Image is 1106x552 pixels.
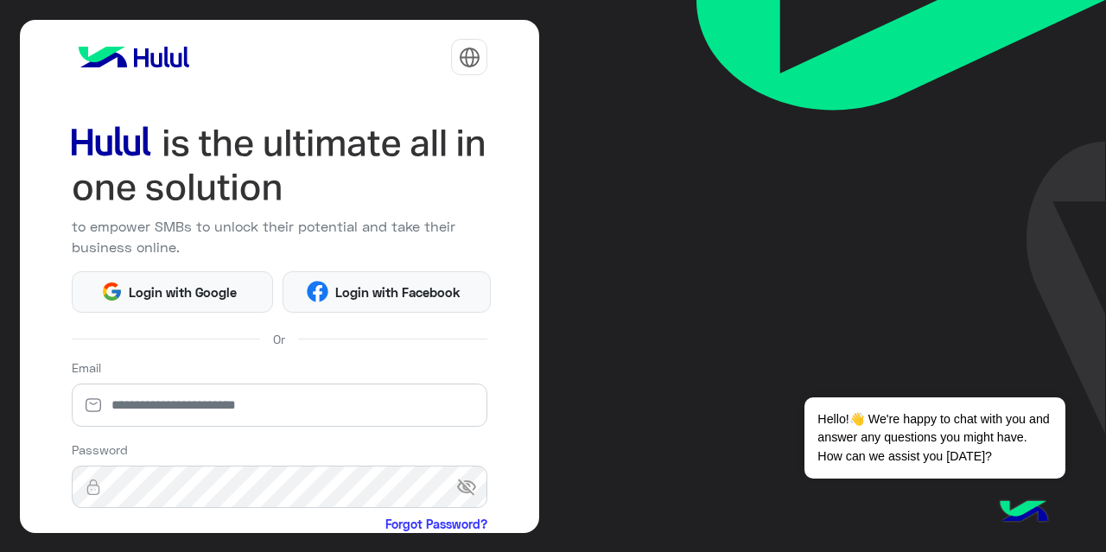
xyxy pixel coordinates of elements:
img: Facebook [307,281,328,302]
img: Google [101,281,123,302]
span: Login with Facebook [328,282,467,302]
img: tab [459,47,480,68]
span: visibility_off [456,472,487,503]
button: Login with Google [72,271,273,313]
label: Email [72,358,101,377]
img: hululLoginTitle_EN.svg [72,121,488,210]
img: logo [72,40,196,74]
img: hulul-logo.png [994,483,1054,543]
img: lock [72,479,115,496]
span: Hello!👋 We're happy to chat with you and answer any questions you might have. How can we assist y... [804,397,1065,479]
a: Forgot Password? [385,515,487,533]
img: email [72,397,115,414]
button: Login with Facebook [283,271,491,313]
span: Or [273,330,285,348]
label: Password [72,441,128,459]
p: to empower SMBs to unlock their potential and take their business online. [72,216,488,258]
span: Login with Google [123,282,244,302]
